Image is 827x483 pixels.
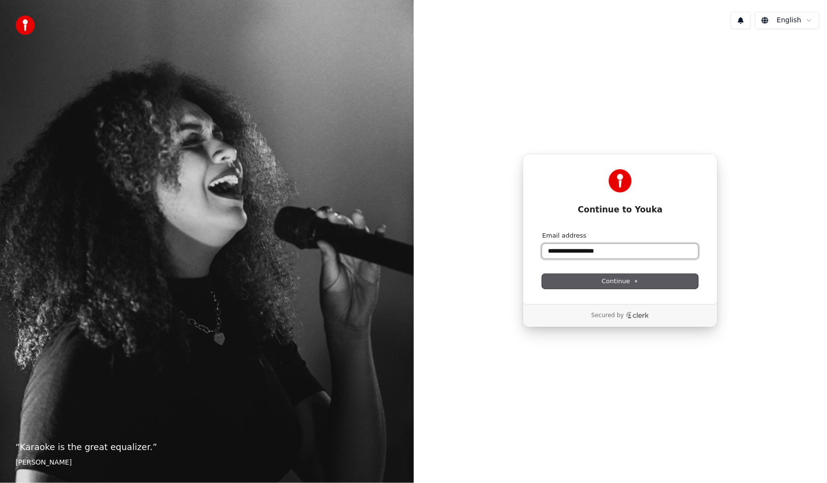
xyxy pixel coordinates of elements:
button: Continue [542,274,698,289]
p: “ Karaoke is the great equalizer. ” [16,440,398,454]
label: Email address [542,231,586,240]
a: Clerk logo [626,312,649,319]
p: Secured by [592,312,624,320]
h1: Continue to Youka [542,204,698,216]
img: Youka [609,169,632,193]
footer: [PERSON_NAME] [16,458,398,467]
span: Continue [602,277,639,286]
img: youka [16,16,35,35]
